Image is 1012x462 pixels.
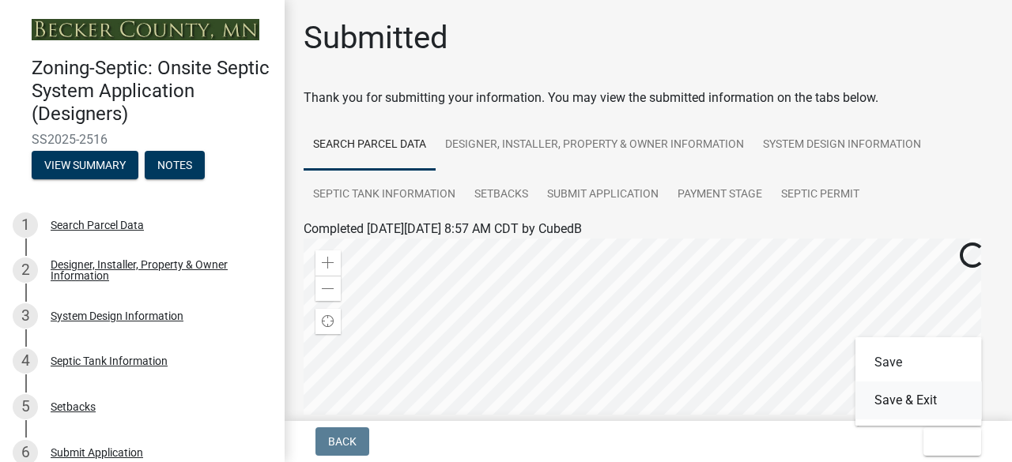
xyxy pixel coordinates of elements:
[304,88,993,107] div: Thank you for submitting your information. You may view the submitted information on the tabs below.
[145,151,205,179] button: Notes
[51,401,96,412] div: Setbacks
[51,447,143,458] div: Submit Application
[315,276,341,301] div: Zoom out
[13,394,38,419] div: 5
[855,337,982,426] div: Exit
[13,348,38,374] div: 4
[32,160,138,172] wm-modal-confirm: Summary
[315,309,341,334] div: Find my location
[855,381,982,419] button: Save & Exit
[304,170,465,220] a: Septic Tank Information
[436,120,753,171] a: Designer, Installer, Property & Owner Information
[51,220,144,231] div: Search Parcel Data
[668,170,772,220] a: Payment Stage
[923,427,981,456] button: Exit
[315,250,341,276] div: Zoom in
[936,435,959,448] span: Exit
[304,19,448,57] h1: Submitted
[753,120,931,171] a: System Design Information
[13,212,38,238] div: 1
[538,170,668,220] a: Submit Application
[304,120,436,171] a: Search Parcel Data
[145,160,205,172] wm-modal-confirm: Notes
[315,427,369,456] button: Back
[32,151,138,179] button: View Summary
[32,19,259,40] img: Becker County, Minnesota
[32,132,253,147] span: SS2025-2516
[465,170,538,220] a: Setbacks
[772,170,869,220] a: Septic Permit
[51,355,168,366] div: Septic Tank Information
[51,259,259,281] div: Designer, Installer, Property & Owner Information
[328,435,357,448] span: Back
[51,310,183,321] div: System Design Information
[855,344,982,381] button: Save
[304,221,582,236] span: Completed [DATE][DATE] 8:57 AM CDT by CubedB
[13,303,38,329] div: 3
[32,57,272,125] h4: Zoning-Septic: Onsite Septic System Application (Designers)
[13,257,38,283] div: 2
